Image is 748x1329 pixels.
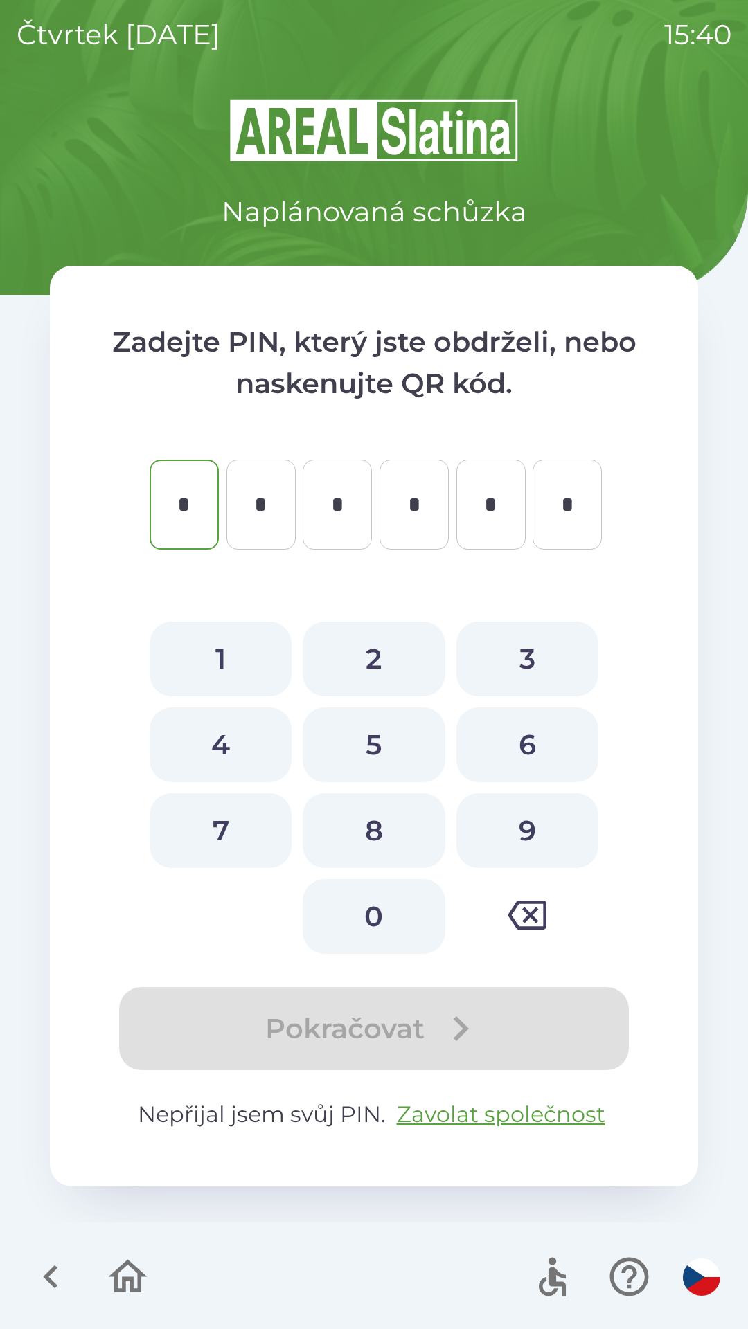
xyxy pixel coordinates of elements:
button: 3 [456,622,598,696]
img: cs flag [683,1258,720,1296]
button: 7 [150,793,292,868]
p: čtvrtek [DATE] [17,14,220,55]
p: 15:40 [664,14,731,55]
button: 2 [303,622,445,696]
button: 6 [456,707,598,782]
p: Naplánovaná schůzka [222,191,527,233]
img: Logo [50,97,698,163]
p: Zadejte PIN, který jste obdrželi, nebo naskenujte QR kód. [105,321,643,404]
button: 5 [303,707,445,782]
p: Nepřijal jsem svůj PIN. [105,1098,643,1131]
button: 8 [303,793,445,868]
button: 0 [303,879,445,954]
button: 9 [456,793,598,868]
button: Zavolat společnost [391,1098,611,1131]
button: 1 [150,622,292,696]
button: 4 [150,707,292,782]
